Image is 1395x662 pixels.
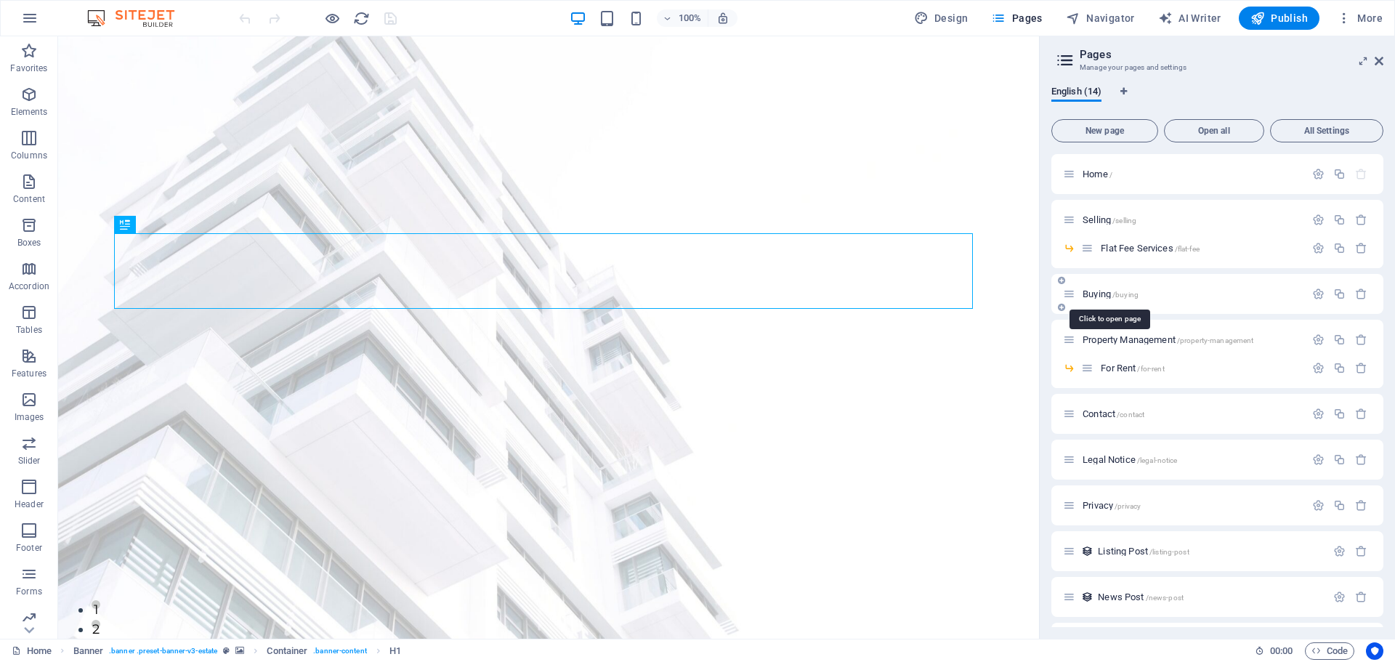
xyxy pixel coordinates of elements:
div: Settings [1312,242,1325,254]
div: Contact/contact [1078,409,1305,419]
span: English (14) [1051,83,1101,103]
div: Duplicate [1333,408,1346,420]
span: /selling [1112,217,1136,225]
h3: Manage your pages and settings [1080,61,1354,74]
span: . banner .preset-banner-v3-estate [109,642,217,660]
i: On resize automatically adjust zoom level to fit chosen device. [716,12,729,25]
div: Settings [1312,362,1325,374]
span: Click to open page [1083,500,1141,511]
div: Settings [1312,334,1325,346]
span: Click to open page [1083,334,1253,345]
button: Click here to leave preview mode and continue editing [323,9,341,27]
div: Remove [1355,453,1367,466]
span: . banner-content [313,642,366,660]
span: Click to open page [1098,546,1189,557]
span: Click to open page [1083,454,1177,465]
span: /buying [1112,291,1139,299]
button: Pages [985,7,1048,30]
div: Remove [1355,334,1367,346]
button: AI Writer [1152,7,1227,30]
div: Duplicate [1333,168,1346,180]
span: Design [914,11,969,25]
div: Design (Ctrl+Alt+Y) [908,7,974,30]
div: Flat Fee Services/flat-fee [1096,243,1305,253]
button: All Settings [1270,119,1383,142]
button: Design [908,7,974,30]
h6: Session time [1255,642,1293,660]
div: Legal Notice/legal-notice [1078,455,1305,464]
span: Click to open page [1098,592,1184,602]
button: Publish [1239,7,1319,30]
button: New page [1051,119,1158,142]
div: Remove [1355,288,1367,300]
div: Remove [1355,214,1367,226]
nav: breadcrumb [73,642,401,660]
span: Click to open page [1083,214,1136,225]
span: Open all [1170,126,1258,135]
button: More [1331,7,1388,30]
div: Settings [1312,214,1325,226]
div: Remove [1355,499,1367,512]
div: Duplicate [1333,334,1346,346]
div: This layout is used as a template for all items (e.g. a blog post) of this collection. The conten... [1081,591,1093,603]
button: 1 [33,564,42,573]
div: For Rent/for-rent [1096,363,1305,373]
p: Columns [11,150,47,161]
p: Slider [18,455,41,467]
p: Favorites [10,62,47,74]
p: Footer [16,542,42,554]
div: Listing Post/listing-post [1093,546,1326,556]
div: Buying/buying [1078,289,1305,299]
span: Click to open page [1083,408,1144,419]
span: Navigator [1066,11,1135,25]
div: Settings [1333,545,1346,557]
p: Content [13,193,45,205]
h2: Pages [1080,48,1383,61]
span: Code [1311,642,1348,660]
span: New page [1058,126,1152,135]
span: Click to open page [1101,243,1200,254]
div: This layout is used as a template for all items (e.g. a blog post) of this collection. The conten... [1081,545,1093,557]
button: Navigator [1060,7,1141,30]
div: Duplicate [1333,242,1346,254]
h6: 100% [679,9,702,27]
p: Forms [16,586,42,597]
div: Settings [1333,591,1346,603]
div: Duplicate [1333,288,1346,300]
span: Click to select. Double-click to edit [389,642,401,660]
div: Duplicate [1333,214,1346,226]
p: Features [12,368,46,379]
p: Header [15,498,44,510]
span: /contact [1117,411,1144,419]
div: Settings [1312,453,1325,466]
div: Settings [1312,168,1325,180]
span: / [1109,171,1112,179]
div: Selling/selling [1078,215,1305,225]
div: Remove [1355,408,1367,420]
button: Open all [1164,119,1264,142]
div: Duplicate [1333,453,1346,466]
div: Duplicate [1333,499,1346,512]
div: Settings [1312,499,1325,512]
a: Click to cancel selection. Double-click to open Pages [12,642,52,660]
p: Tables [16,324,42,336]
span: /legal-notice [1137,456,1178,464]
button: 100% [657,9,708,27]
button: 2 [33,584,42,592]
div: Privacy/privacy [1078,501,1305,510]
span: Pages [991,11,1042,25]
div: Language Tabs [1051,86,1383,113]
span: 00 00 [1270,642,1293,660]
button: Usercentrics [1366,642,1383,660]
div: Home/ [1078,169,1305,179]
span: More [1337,11,1383,25]
i: This element is a customizable preset [223,647,230,655]
span: /listing-post [1149,548,1189,556]
i: This element contains a background [235,647,244,655]
span: Publish [1250,11,1308,25]
div: Property Management/property-management [1078,335,1305,344]
div: Duplicate [1333,362,1346,374]
img: Editor Logo [84,9,193,27]
div: Remove [1355,545,1367,557]
div: The startpage cannot be deleted [1355,168,1367,180]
